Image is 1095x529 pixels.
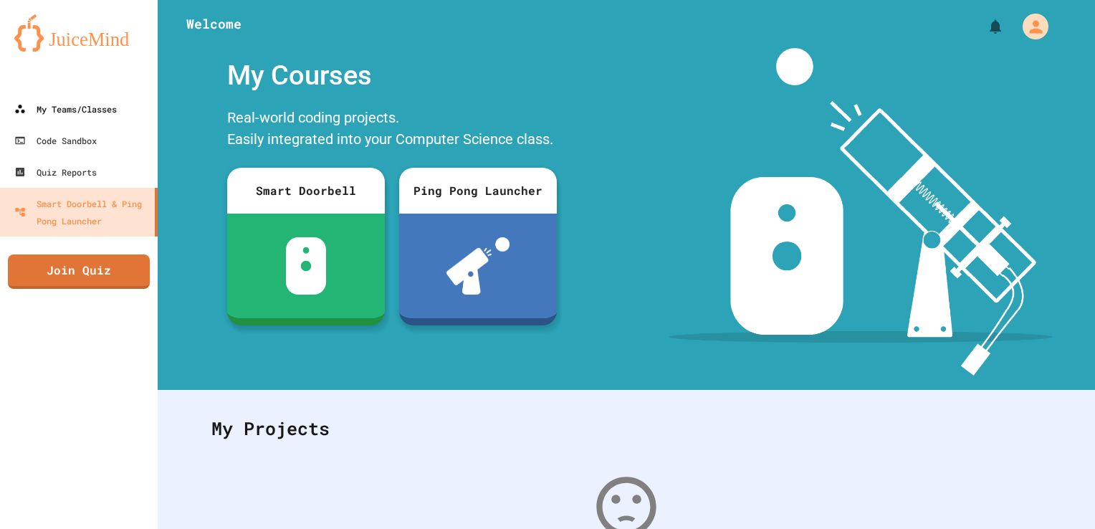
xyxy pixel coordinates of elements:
div: Quiz Reports [14,163,97,181]
img: logo-orange.svg [14,14,143,52]
div: My Courses [220,48,564,103]
div: Smart Doorbell [227,168,385,214]
div: My Notifications [960,14,1008,39]
a: Join Quiz [8,254,150,289]
div: My Projects [197,401,1056,457]
img: sdb-white.svg [286,237,327,295]
div: My Account [1008,10,1052,43]
div: Smart Doorbell & Ping Pong Launcher [14,195,149,229]
div: My Teams/Classes [14,100,117,118]
div: Real-world coding projects. Easily integrated into your Computer Science class. [220,103,564,157]
img: banner-image-my-projects.png [669,48,1053,376]
img: ppl-with-ball.png [446,237,510,295]
div: Ping Pong Launcher [399,168,557,214]
div: Code Sandbox [14,132,97,149]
